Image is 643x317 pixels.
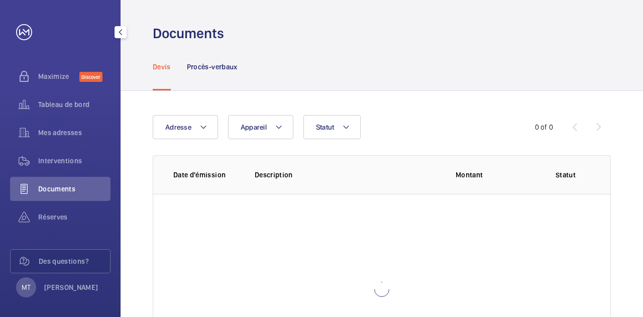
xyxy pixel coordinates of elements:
span: Documents [38,184,111,194]
p: Statut [541,170,590,180]
p: Description [255,170,440,180]
h1: Documents [153,24,224,43]
button: Adresse [153,115,218,139]
p: MT [22,282,31,292]
span: Réserves [38,212,111,222]
span: Appareil [241,123,267,131]
div: 0 of 0 [535,122,553,132]
span: Statut [316,123,335,131]
p: Date d'émission [173,170,239,180]
span: Mes adresses [38,128,111,138]
p: Devis [153,62,171,72]
p: Procès-verbaux [187,62,238,72]
span: Maximize [38,71,79,81]
button: Appareil [228,115,293,139]
span: Adresse [165,123,191,131]
p: [PERSON_NAME] [44,282,98,292]
span: Interventions [38,156,111,166]
span: Discover [79,72,102,82]
span: Des questions? [39,256,110,266]
p: Montant [456,170,525,180]
span: Tableau de bord [38,99,111,110]
button: Statut [303,115,361,139]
